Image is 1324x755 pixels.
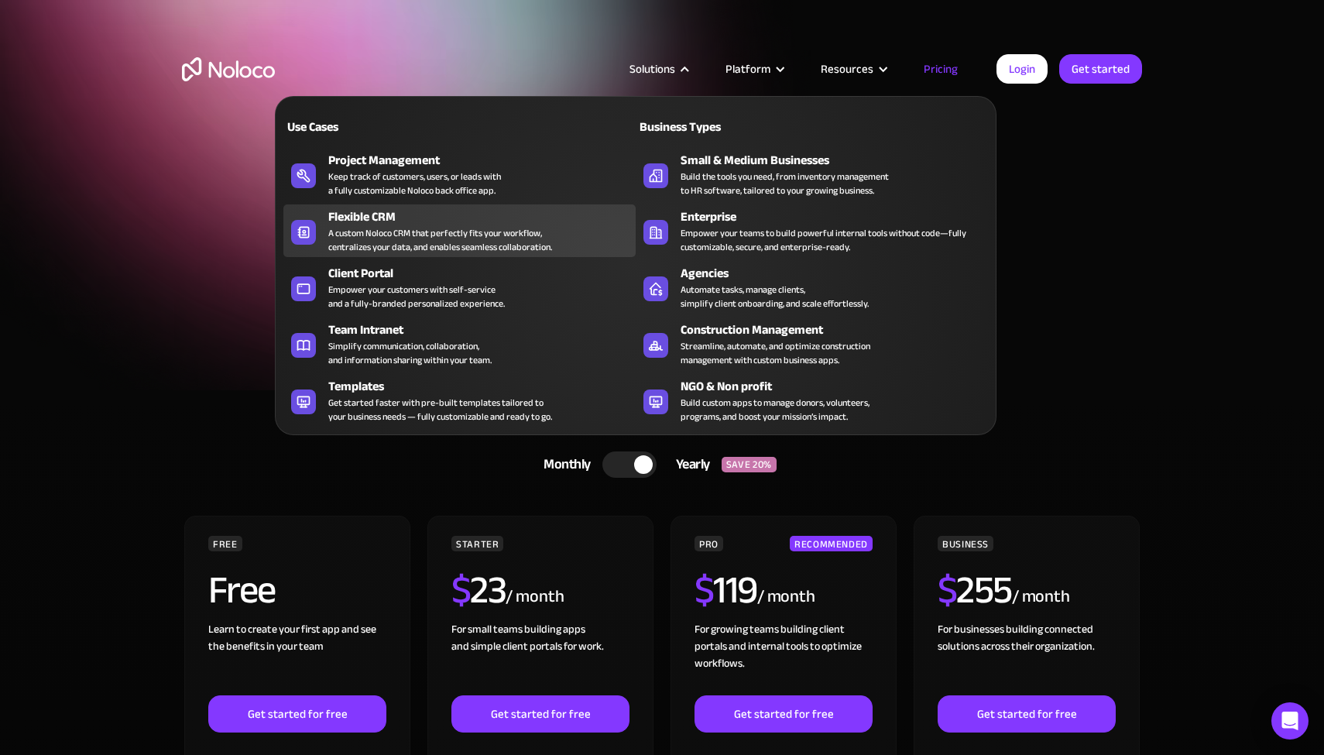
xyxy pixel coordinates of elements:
[821,59,873,79] div: Resources
[1012,585,1070,609] div: / month
[757,585,815,609] div: / month
[182,240,1142,263] h2: Start for free. Upgrade to support your business at any stage.
[695,571,757,609] h2: 119
[283,317,636,370] a: Team IntranetSimplify communication, collaboration,and information sharing within your team.
[657,453,722,476] div: Yearly
[283,204,636,257] a: Flexible CRMA custom Noloco CRM that perfectly fits your workflow,centralizes your data, and enab...
[275,74,996,435] nav: Solutions
[695,695,873,733] a: Get started for free
[938,536,993,551] div: BUSINESS
[1059,54,1142,84] a: Get started
[636,108,988,144] a: Business Types
[451,554,471,626] span: $
[328,226,552,254] div: A custom Noloco CRM that perfectly fits your workflow, centralizes your data, and enables seamles...
[722,457,777,472] div: SAVE 20%
[182,132,1142,225] h1: Flexible Pricing Designed for Business
[681,264,995,283] div: Agencies
[681,208,995,226] div: Enterprise
[629,59,675,79] div: Solutions
[451,695,629,733] a: Get started for free
[681,396,870,424] div: Build custom apps to manage donors, volunteers, programs, and boost your mission’s impact.
[938,554,957,626] span: $
[1271,702,1309,740] div: Open Intercom Messenger
[801,59,904,79] div: Resources
[451,571,506,609] h2: 23
[328,377,643,396] div: Templates
[328,151,643,170] div: Project Management
[681,151,995,170] div: Small & Medium Businesses
[681,377,995,396] div: NGO & Non profit
[695,621,873,695] div: For growing teams building client portals and internal tools to optimize workflows.
[636,148,988,201] a: Small & Medium BusinessesBuild the tools you need, from inventory managementto HR software, tailo...
[636,118,805,136] div: Business Types
[328,170,501,197] div: Keep track of customers, users, or leads with a fully customizable Noloco back office app.
[681,170,889,197] div: Build the tools you need, from inventory management to HR software, tailored to your growing busi...
[182,406,1142,444] div: CHOOSE YOUR PLAN
[636,261,988,314] a: AgenciesAutomate tasks, manage clients,simplify client onboarding, and scale effortlessly.
[695,554,714,626] span: $
[328,396,552,424] div: Get started faster with pre-built templates tailored to your business needs — fully customizable ...
[695,536,723,551] div: PRO
[681,321,995,339] div: Construction Management
[208,621,386,695] div: Learn to create your first app and see the benefits in your team ‍
[904,59,977,79] a: Pricing
[283,374,636,427] a: TemplatesGet started faster with pre-built templates tailored toyour business needs — fully custo...
[283,261,636,314] a: Client PortalEmpower your customers with self-serviceand a fully-branded personalized experience.
[451,536,503,551] div: STARTER
[283,148,636,201] a: Project ManagementKeep track of customers, users, or leads witha fully customizable Noloco back o...
[938,621,1116,695] div: For businesses building connected solutions across their organization. ‍
[681,283,869,311] div: Automate tasks, manage clients, simplify client onboarding, and scale effortlessly.
[524,453,602,476] div: Monthly
[451,621,629,695] div: For small teams building apps and simple client portals for work. ‍
[636,374,988,427] a: NGO & Non profitBuild custom apps to manage donors, volunteers,programs, and boost your mission’s...
[208,695,386,733] a: Get started for free
[725,59,770,79] div: Platform
[636,317,988,370] a: Construction ManagementStreamline, automate, and optimize constructionmanagement with custom busi...
[996,54,1048,84] a: Login
[328,208,643,226] div: Flexible CRM
[328,264,643,283] div: Client Portal
[706,59,801,79] div: Platform
[328,339,492,367] div: Simplify communication, collaboration, and information sharing within your team.
[681,339,870,367] div: Streamline, automate, and optimize construction management with custom business apps.
[506,585,564,609] div: / month
[328,321,643,339] div: Team Intranet
[790,536,873,551] div: RECOMMENDED
[328,283,505,311] div: Empower your customers with self-service and a fully-branded personalized experience.
[938,695,1116,733] a: Get started for free
[283,118,453,136] div: Use Cases
[610,59,706,79] div: Solutions
[681,226,980,254] div: Empower your teams to build powerful internal tools without code—fully customizable, secure, and ...
[283,108,636,144] a: Use Cases
[208,571,276,609] h2: Free
[938,571,1012,609] h2: 255
[208,536,242,551] div: FREE
[636,204,988,257] a: EnterpriseEmpower your teams to build powerful internal tools without code—fully customizable, se...
[182,57,275,81] a: home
